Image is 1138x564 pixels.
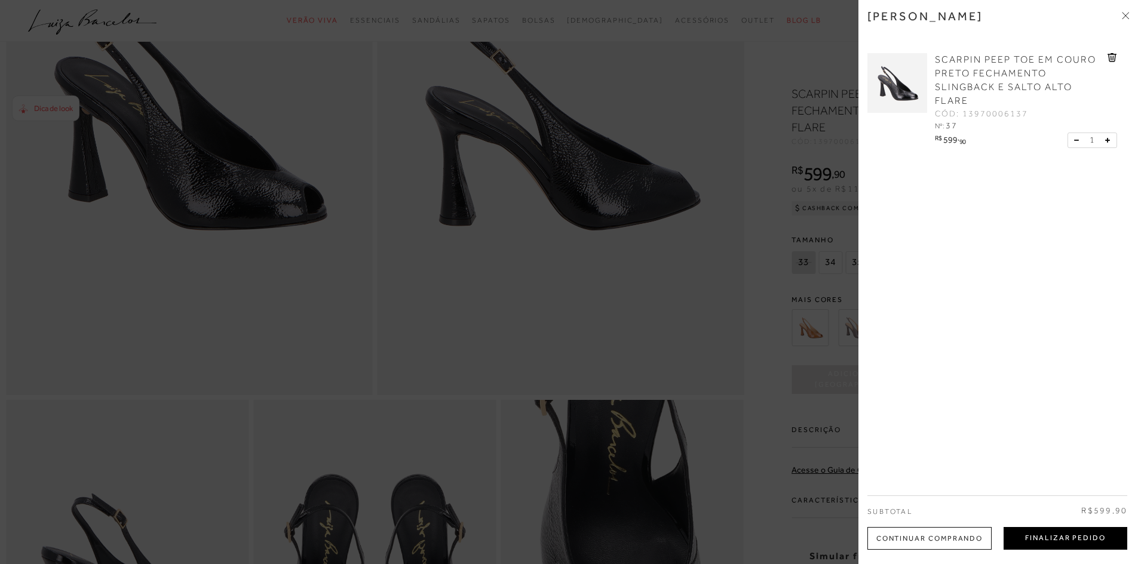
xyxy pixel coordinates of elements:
[943,135,958,144] span: 599
[1090,134,1094,146] span: 1
[1004,527,1127,550] button: Finalizar Pedido
[935,108,1028,120] span: CÓD: 13970006137
[935,54,1096,106] span: SCARPIN PEEP TOE EM COURO PRETO FECHAMENTO SLINGBACK E SALTO ALTO FLARE
[946,121,958,130] span: 37
[959,138,966,145] span: 90
[935,135,941,141] i: R$
[867,507,912,516] span: Subtotal
[935,53,1105,108] a: SCARPIN PEEP TOE EM COURO PRETO FECHAMENTO SLINGBACK E SALTO ALTO FLARE
[958,135,966,141] i: ,
[867,527,992,550] div: Continuar Comprando
[867,9,983,23] h3: [PERSON_NAME]
[867,53,927,113] img: SCARPIN PEEP TOE EM COURO PRETO FECHAMENTO SLINGBACK E SALTO ALTO FLARE
[1081,505,1127,517] span: R$599,90
[935,122,944,130] span: Nº:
